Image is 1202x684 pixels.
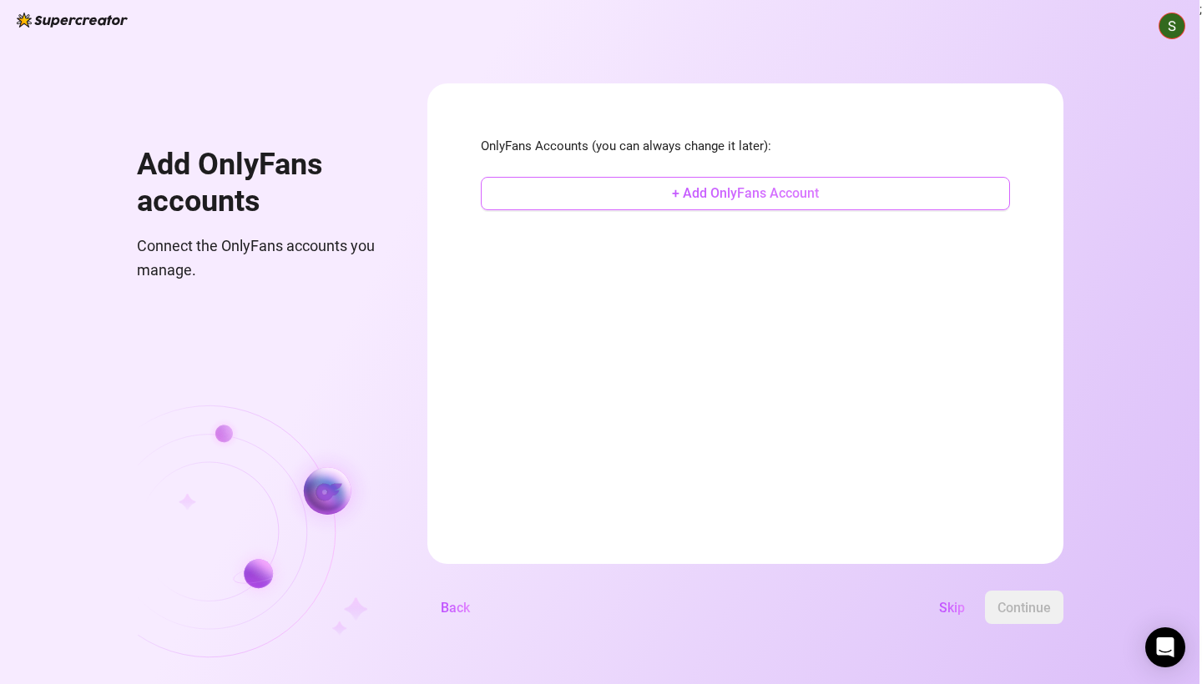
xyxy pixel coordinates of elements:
button: Skip [926,591,978,624]
img: ACg8ocKc52u43RSJ2VYsTr-I8rVs0F3c9xz2AulJmgSCsP8JdspJMQ=s96-c [1159,13,1184,38]
span: + Add OnlyFans Account [672,185,819,201]
button: Back [427,591,483,624]
div: Open Intercom Messenger [1145,627,1185,667]
button: + Add OnlyFans Account [481,177,1010,210]
span: Back [441,600,470,616]
span: Skip [939,600,965,616]
span: Connect the OnlyFans accounts you manage. [137,234,387,282]
button: Continue [985,591,1063,624]
span: OnlyFans Accounts (you can always change it later): [481,137,1010,157]
h1: Add OnlyFans accounts [137,147,387,219]
img: logo [17,13,128,28]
